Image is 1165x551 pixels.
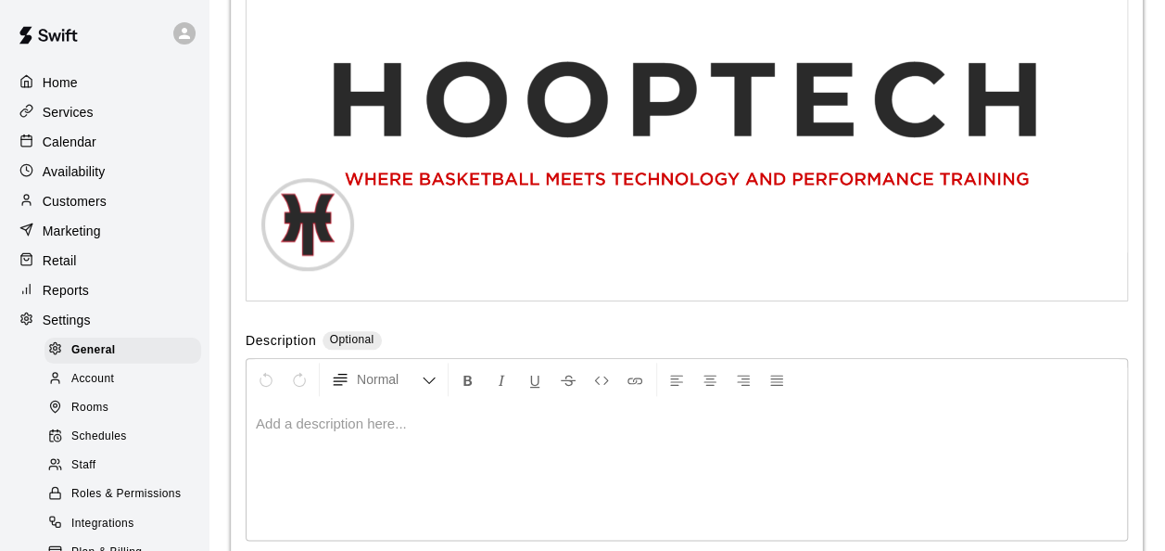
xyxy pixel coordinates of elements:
[44,453,201,479] div: Staff
[15,69,194,96] a: Home
[15,187,194,215] a: Customers
[44,365,209,393] a: Account
[71,341,116,360] span: General
[519,363,551,396] button: Format Underline
[71,399,108,417] span: Rooms
[44,424,201,450] div: Schedules
[44,481,209,509] a: Roles & Permissions
[44,511,201,537] div: Integrations
[15,128,194,156] a: Calendar
[43,192,107,211] p: Customers
[284,363,315,396] button: Redo
[15,247,194,275] a: Retail
[43,133,96,151] p: Calendar
[44,395,201,421] div: Rooms
[44,336,209,365] a: General
[71,456,95,475] span: Staff
[44,509,209,538] a: Integrations
[15,217,194,245] a: Marketing
[43,281,89,300] p: Reports
[44,394,209,423] a: Rooms
[619,363,651,396] button: Insert Link
[71,428,127,446] span: Schedules
[43,222,101,240] p: Marketing
[486,363,517,396] button: Format Italics
[452,363,484,396] button: Format Bold
[43,251,77,270] p: Retail
[357,370,422,389] span: Normal
[43,73,78,92] p: Home
[728,363,759,396] button: Right Align
[44,481,201,507] div: Roles & Permissions
[15,306,194,334] a: Settings
[71,370,114,389] span: Account
[43,311,91,329] p: Settings
[15,158,194,186] a: Availability
[761,363,792,396] button: Justify Align
[44,338,201,364] div: General
[44,423,209,452] a: Schedules
[15,276,194,304] a: Reports
[323,363,444,396] button: Formatting Options
[330,333,374,346] span: Optional
[44,452,209,481] a: Staff
[71,485,181,504] span: Roles & Permissions
[586,363,617,396] button: Insert Code
[661,363,692,396] button: Left Align
[694,363,726,396] button: Center Align
[43,103,94,122] p: Services
[15,98,194,126] a: Services
[250,363,282,396] button: Undo
[44,366,201,392] div: Account
[43,162,106,181] p: Availability
[246,331,316,352] label: Description
[71,515,134,533] span: Integrations
[552,363,584,396] button: Format Strikethrough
